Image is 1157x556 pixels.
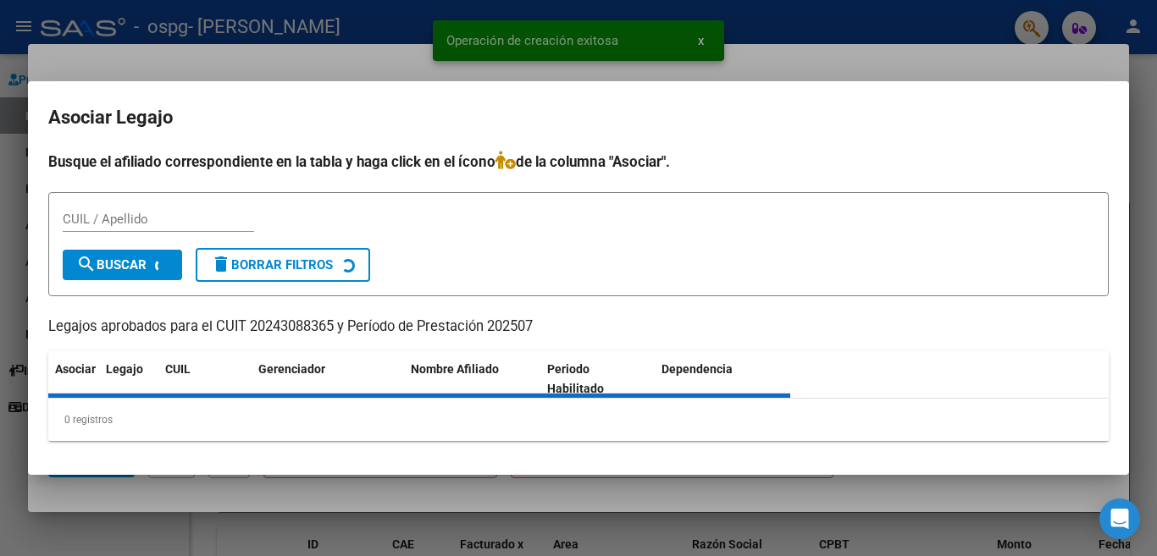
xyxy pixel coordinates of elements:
mat-icon: search [76,254,97,274]
datatable-header-cell: Nombre Afiliado [404,351,540,407]
datatable-header-cell: Gerenciador [252,351,404,407]
button: Buscar [63,250,182,280]
datatable-header-cell: Asociar [48,351,99,407]
datatable-header-cell: Dependencia [655,351,791,407]
datatable-header-cell: Periodo Habilitado [540,351,655,407]
div: Open Intercom Messenger [1099,498,1140,539]
button: Borrar Filtros [196,248,370,282]
span: Buscar [76,257,147,272]
span: Dependencia [662,362,733,376]
span: Periodo Habilitado [547,362,604,395]
div: 0 registros [48,399,1109,441]
mat-icon: delete [211,254,231,274]
p: Legajos aprobados para el CUIT 20243088365 y Período de Prestación 202507 [48,317,1109,338]
span: Nombre Afiliado [411,362,499,376]
span: CUIL [165,362,191,376]
datatable-header-cell: CUIL [158,351,252,407]
h2: Asociar Legajo [48,102,1109,134]
datatable-header-cell: Legajo [99,351,158,407]
span: Legajo [106,362,143,376]
span: Gerenciador [258,362,325,376]
h4: Busque el afiliado correspondiente en la tabla y haga click en el ícono de la columna "Asociar". [48,151,1109,173]
span: Asociar [55,362,96,376]
span: Borrar Filtros [211,257,333,272]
